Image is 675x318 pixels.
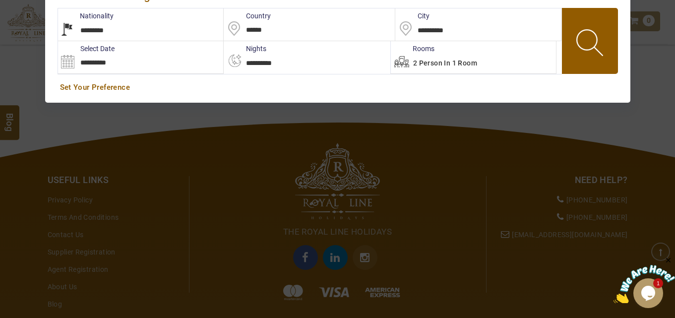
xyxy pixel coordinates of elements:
label: Rooms [390,44,434,54]
label: City [395,11,430,21]
iframe: chat widget [614,256,675,303]
label: Country [224,11,271,21]
a: Set Your Preference [60,82,615,93]
label: Select Date [58,44,115,54]
label: Nationality [58,11,114,21]
span: 2 Person in 1 Room [413,59,477,67]
label: nights [224,44,266,54]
